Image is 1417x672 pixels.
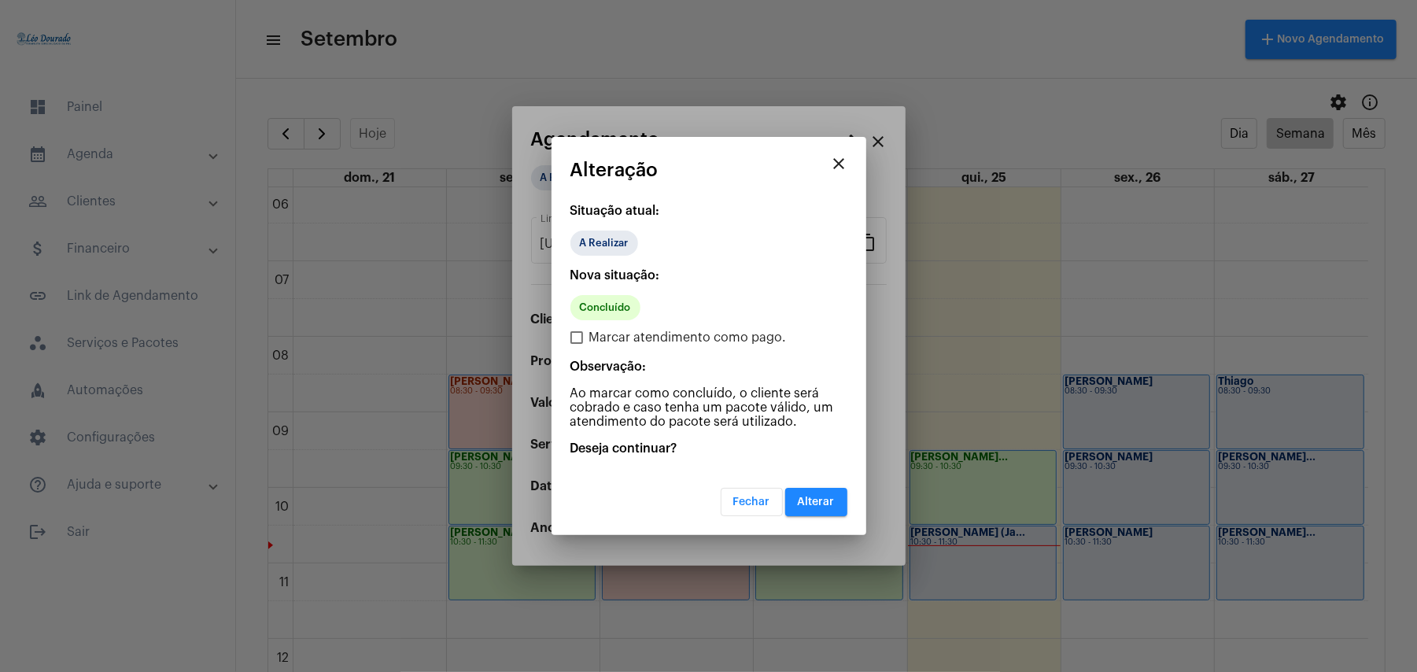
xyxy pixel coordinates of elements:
span: Alteração [570,160,659,180]
p: Situação atual: [570,204,847,218]
mat-chip: Concluído [570,295,640,320]
button: Alterar [785,488,847,516]
span: Alterar [798,497,835,508]
p: Ao marcar como concluído, o cliente será cobrado e caso tenha um pacote válido, um atendimento do... [570,386,847,429]
p: Nova situação: [570,268,847,282]
mat-chip: A Realizar [570,231,638,256]
span: Fechar [733,497,770,508]
p: Observação: [570,360,847,374]
button: Fechar [721,488,783,516]
mat-icon: close [830,154,849,173]
span: Marcar atendimento como pago. [589,328,787,347]
p: Deseja continuar? [570,441,847,456]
